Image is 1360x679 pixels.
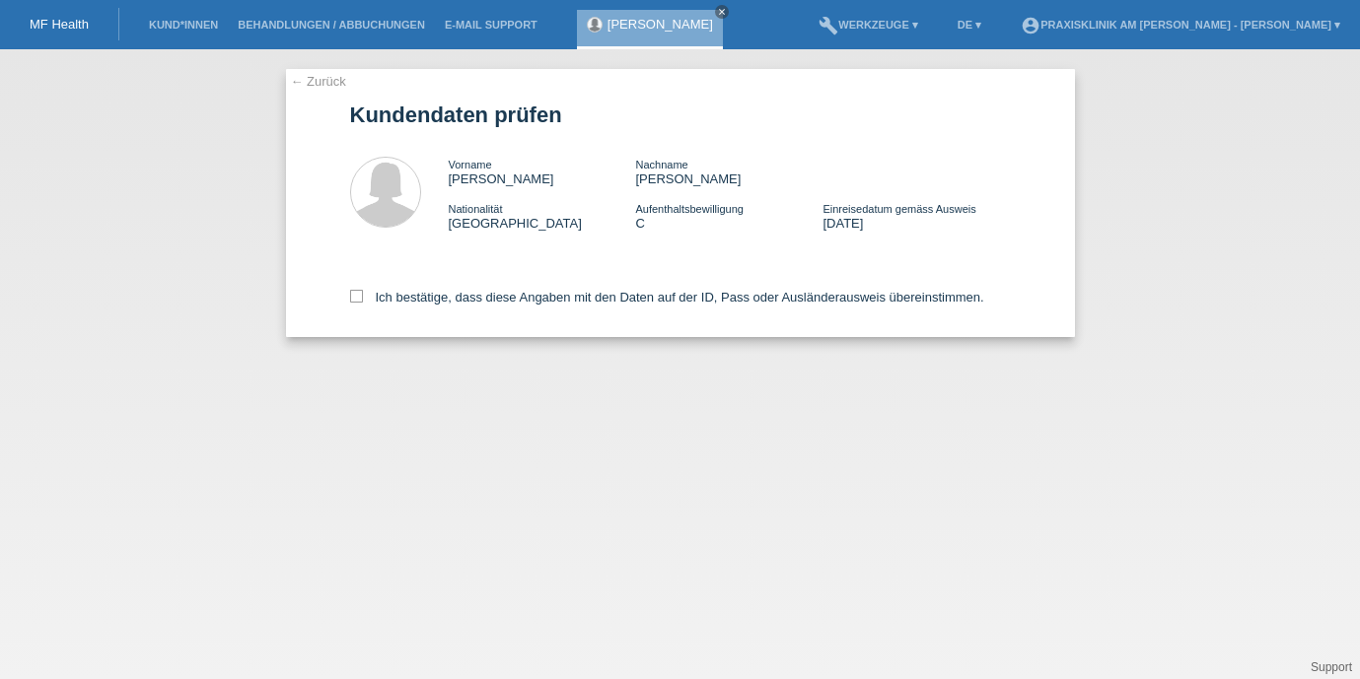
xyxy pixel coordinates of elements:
a: buildWerkzeuge ▾ [809,19,928,31]
div: [PERSON_NAME] [635,157,823,186]
i: build [819,16,838,35]
div: [DATE] [823,201,1010,231]
span: Aufenthaltsbewilligung [635,203,743,215]
label: Ich bestätige, dass diese Angaben mit den Daten auf der ID, Pass oder Ausländerausweis übereinsti... [350,290,984,305]
div: [PERSON_NAME] [449,157,636,186]
div: C [635,201,823,231]
a: Behandlungen / Abbuchungen [228,19,435,31]
span: Vorname [449,159,492,170]
span: Nationalität [449,203,503,215]
i: close [717,7,727,17]
a: [PERSON_NAME] [608,17,713,32]
a: account_circlePraxisklinik am [PERSON_NAME] - [PERSON_NAME] ▾ [1011,19,1350,31]
i: account_circle [1021,16,1040,35]
span: Nachname [635,159,687,170]
a: E-Mail Support [435,19,547,31]
a: DE ▾ [948,19,991,31]
h1: Kundendaten prüfen [350,102,1011,127]
a: ← Zurück [291,74,346,89]
a: Kund*innen [139,19,228,31]
a: Support [1311,660,1352,674]
div: [GEOGRAPHIC_DATA] [449,201,636,231]
a: MF Health [30,17,89,32]
span: Einreisedatum gemäss Ausweis [823,203,975,215]
a: close [715,5,729,19]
